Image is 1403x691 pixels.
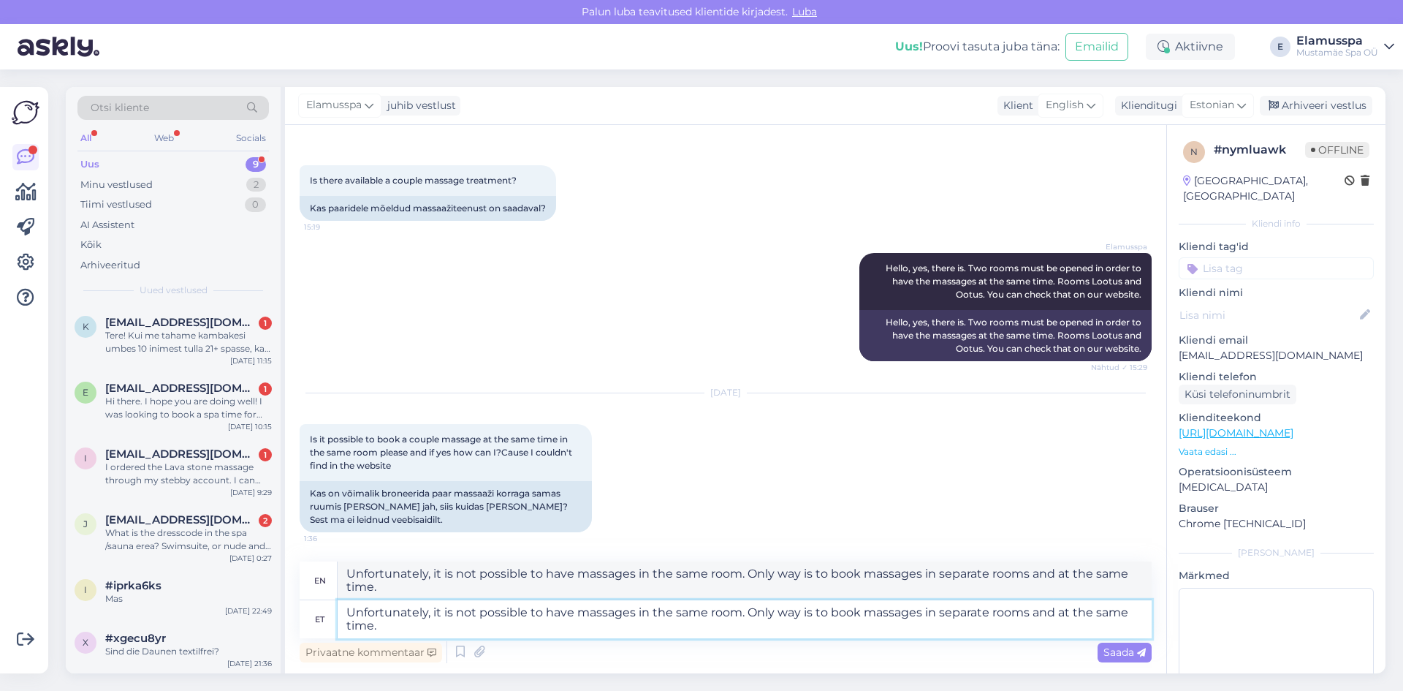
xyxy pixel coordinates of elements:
span: 1:36 [304,533,359,544]
div: [DATE] 10:15 [228,421,272,432]
div: What is the dresscode in the spa /sauna erea? Swimsuite, or nude and towel? [105,526,272,553]
textarea: Unfortunately, it is not possible to have massages in the same room. Only way is to book massages... [338,600,1152,638]
div: Elamusspa [1296,35,1378,47]
span: i [84,453,87,464]
p: Kliendi telefon [1179,369,1374,385]
span: ebolandjanke@gmail.com [105,382,257,395]
div: [DATE] 22:49 [225,605,272,616]
div: E [1270,37,1290,57]
div: juhib vestlust [381,98,456,113]
div: 1 [259,317,272,330]
p: [EMAIL_ADDRESS][DOMAIN_NAME] [1179,348,1374,363]
div: [DATE] 0:27 [229,553,272,564]
span: i [84,584,87,595]
div: I ordered the Lava stone massage through my stebby account. I can send the ticket code if needed. [105,461,272,487]
p: Chrome [TECHNICAL_ID] [1179,516,1374,532]
span: 15:19 [304,222,359,233]
a: [URL][DOMAIN_NAME] [1179,426,1293,439]
div: Minu vestlused [80,178,153,192]
span: Elamusspa [306,97,362,113]
span: n [1190,146,1198,157]
p: Operatsioonisüsteem [1179,464,1374,480]
div: [PERSON_NAME] [1179,546,1374,559]
span: #xgecu8yr [105,632,166,645]
div: [DATE] 11:15 [230,355,272,366]
span: Otsi kliente [91,100,149,116]
div: 2 [259,514,272,527]
span: Uued vestlused [140,284,208,297]
div: Tere! Kui me tahame kambakesi umbes 10 inimest tulla 21+ spasse, kas me võime osta ka 10-korra ka... [105,329,272,355]
p: Vaata edasi ... [1179,445,1374,458]
input: Lisa nimi [1179,307,1357,323]
div: Kas paaridele mõeldud massaažiteenust on saadaval? [300,196,556,221]
input: Lisa tag [1179,257,1374,279]
div: et [315,607,324,632]
div: Tiimi vestlused [80,197,152,212]
div: [GEOGRAPHIC_DATA], [GEOGRAPHIC_DATA] [1183,173,1345,204]
div: Mas [105,592,272,605]
p: Kliendi email [1179,333,1374,348]
div: Privaatne kommentaar [300,643,442,662]
a: ElamusspaMustamäe Spa OÜ [1296,35,1394,58]
div: Uus [80,157,99,172]
span: krissu17@gmail.com [105,316,257,329]
div: 1 [259,382,272,396]
div: [DATE] 9:29 [230,487,272,498]
div: [DATE] [300,386,1152,399]
div: # nymluawk [1214,141,1305,159]
img: Askly Logo [12,99,39,127]
span: Luba [788,5,821,18]
p: Klienditeekond [1179,410,1374,426]
span: Nähtud ✓ 15:29 [1091,362,1147,373]
b: Uus! [895,39,923,53]
span: Saada [1103,646,1146,659]
div: 0 [245,197,266,212]
div: Küsi telefoninumbrit [1179,385,1296,404]
p: Kliendi tag'id [1179,239,1374,254]
span: Offline [1305,142,1369,158]
span: J [83,518,88,529]
div: Web [151,129,177,148]
div: Hi there. I hope you are doing well! I was looking to book a spa time for [DATE] and noticed a co... [105,395,272,421]
div: Arhiveeri vestlus [1260,96,1372,116]
p: Brauser [1179,501,1374,516]
span: Estonian [1190,97,1234,113]
span: English [1046,97,1084,113]
div: Hello, yes, there is. Two rooms must be opened in order to have the massages at the same time. Ro... [859,310,1152,361]
span: Jarlemundal@yahoo.com [105,513,257,526]
p: Kliendi nimi [1179,285,1374,301]
div: Klienditugi [1115,98,1177,113]
div: All [77,129,94,148]
div: Sind die Daunen textilfrei? [105,645,272,658]
span: isaiahflyinghigh@gmail.com [105,448,257,461]
span: Elamusspa [1092,241,1147,252]
p: Märkmed [1179,568,1374,584]
div: Kliendi info [1179,217,1374,230]
div: Aktiivne [1146,34,1235,60]
span: e [83,387,88,398]
div: Arhiveeritud [80,258,140,273]
div: 1 [259,448,272,461]
div: Mustamäe Spa OÜ [1296,47,1378,58]
span: x [83,637,88,648]
div: Proovi tasuta juba täna: [895,38,1060,56]
div: [DATE] 21:36 [227,658,272,669]
div: Socials [233,129,269,148]
span: Is it possible to book a couple massage at the same time in the same room please and if yes how c... [310,434,574,471]
button: Emailid [1065,33,1128,61]
div: Klient [997,98,1033,113]
div: en [314,568,326,593]
p: [MEDICAL_DATA] [1179,480,1374,495]
span: k [83,321,89,332]
span: #iprka6ks [105,579,161,592]
textarea: Unfortunately, it is not possible to have massages in the same room. Only way is to book massages... [338,562,1152,600]
span: Is there available a couple massage treatment? [310,175,517,186]
span: Hello, yes, there is. Two rooms must be opened in order to have the massages at the same time. Ro... [886,263,1144,300]
div: 9 [246,157,266,172]
div: Kas on võimalik broneerida paar massaaži korraga samas ruumis [PERSON_NAME] jah, siis kuidas [PER... [300,481,592,532]
div: 2 [246,178,266,192]
div: AI Assistent [80,218,134,233]
div: Kõik [80,238,102,252]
